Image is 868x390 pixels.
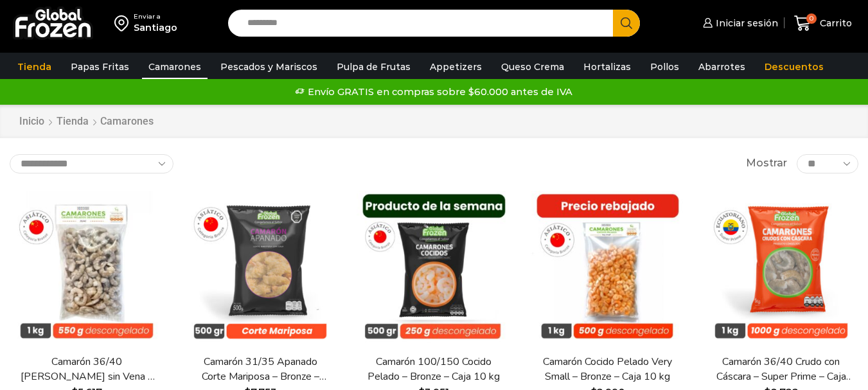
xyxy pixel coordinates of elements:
a: Camarón 36/40 Crudo con Cáscara – Super Prime – Caja 10 kg [712,355,851,384]
span: Carrito [817,17,852,30]
div: Enviar a [134,12,177,21]
a: Queso Crema [495,55,571,79]
span: 0 [806,13,817,24]
a: Camarón 36/40 [PERSON_NAME] sin Vena – Bronze – Caja 10 kg [17,355,156,384]
a: 0 Carrito [791,8,855,39]
div: Santiago [134,21,177,34]
a: Inicio [19,114,45,129]
a: Tienda [11,55,58,79]
h1: Camarones [100,115,154,127]
select: Pedido de la tienda [10,154,173,173]
a: Tienda [56,114,89,129]
span: Iniciar sesión [713,17,778,30]
a: Abarrotes [692,55,752,79]
img: address-field-icon.svg [114,12,134,34]
a: Camarón 31/35 Apanado Corte Mariposa – Bronze – Caja 5 kg [191,355,330,384]
a: Camarón Cocido Pelado Very Small – Bronze – Caja 10 kg [538,355,677,384]
a: Hortalizas [577,55,637,79]
a: Papas Fritas [64,55,136,79]
a: Appetizers [423,55,488,79]
span: Mostrar [746,156,787,171]
a: Pulpa de Frutas [330,55,417,79]
a: Descuentos [758,55,830,79]
nav: Breadcrumb [19,114,154,129]
a: Pescados y Mariscos [214,55,324,79]
a: Camarones [142,55,208,79]
a: Pollos [644,55,686,79]
a: Iniciar sesión [700,10,778,36]
a: Camarón 100/150 Cocido Pelado – Bronze – Caja 10 kg [364,355,503,384]
button: Search button [613,10,640,37]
